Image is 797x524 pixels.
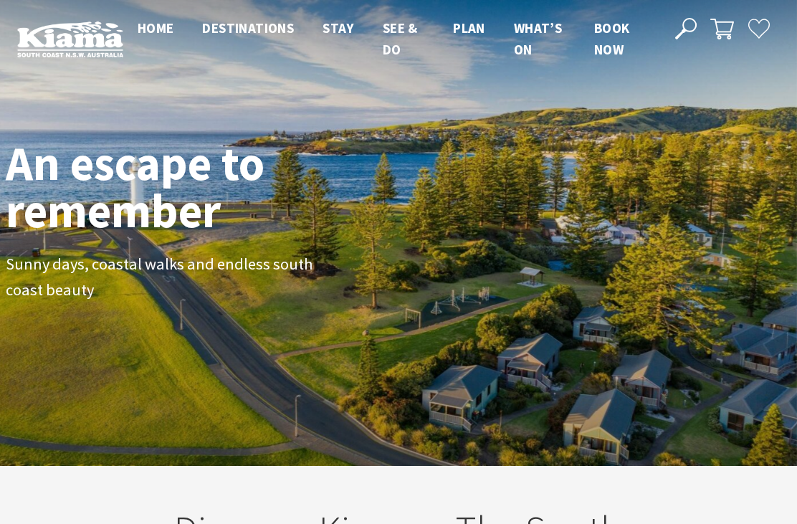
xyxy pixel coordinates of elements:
[6,140,400,234] h1: An escape to remember
[453,19,485,37] span: Plan
[514,19,562,58] span: What’s On
[138,19,174,37] span: Home
[383,19,418,58] span: See & Do
[6,252,328,303] p: Sunny days, coastal walks and endless south coast beauty
[17,21,123,57] img: Kiama Logo
[202,19,294,37] span: Destinations
[123,17,659,61] nav: Main Menu
[323,19,354,37] span: Stay
[594,19,630,58] span: Book now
